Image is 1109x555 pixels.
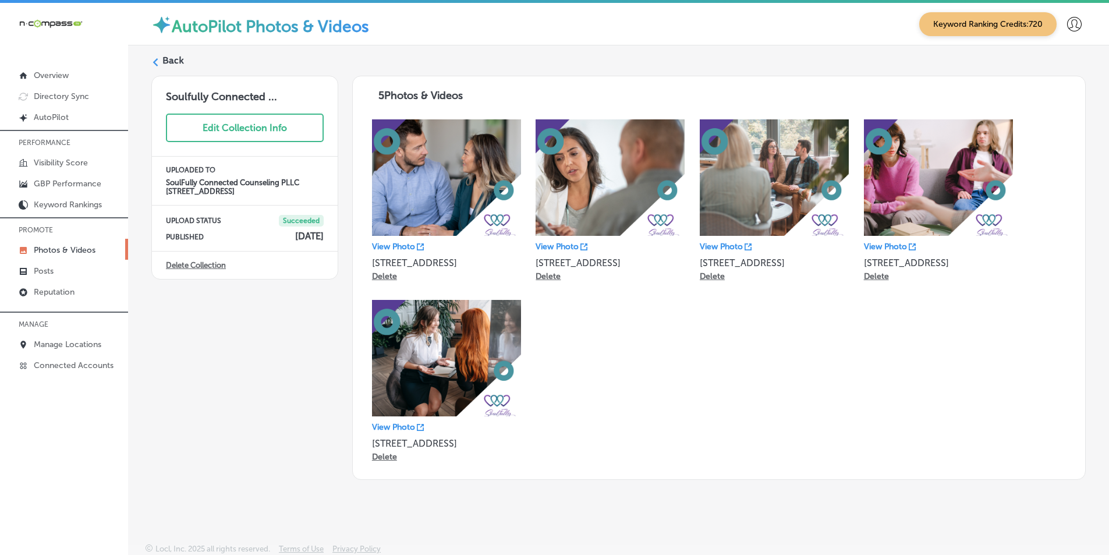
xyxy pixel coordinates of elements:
p: [STREET_ADDRESS] [536,257,685,268]
p: Manage Locations [34,340,101,349]
p: Directory Sync [34,91,89,101]
p: Delete [700,271,725,281]
label: Back [162,54,184,67]
img: Collection thumbnail [864,119,1013,236]
h4: [DATE] [295,231,324,242]
p: UPLOAD STATUS [166,217,221,225]
p: [STREET_ADDRESS] [700,257,849,268]
p: GBP Performance [34,179,101,189]
h4: SoulFully Connected Counseling PLLC [STREET_ADDRESS] [166,178,324,196]
p: Keyword Rankings [34,200,102,210]
p: Connected Accounts [34,360,114,370]
span: Succeeded [279,215,324,227]
p: Delete [536,271,561,281]
p: Reputation [34,287,75,297]
span: 5 Photos & Videos [378,89,463,102]
a: View Photo [372,242,424,252]
img: Collection thumbnail [372,119,521,236]
a: View Photo [372,422,424,432]
h3: Soulfully Connected ... [152,76,338,103]
img: Collection thumbnail [700,119,849,236]
p: [STREET_ADDRESS] [372,257,521,268]
p: View Photo [372,422,415,432]
a: View Photo [700,242,752,252]
p: [STREET_ADDRESS] [864,257,1013,268]
label: AutoPilot Photos & Videos [172,17,369,36]
p: View Photo [700,242,743,252]
p: Delete [372,271,397,281]
p: Delete [372,452,397,462]
p: [STREET_ADDRESS] [372,438,521,449]
p: UPLOADED TO [166,166,324,174]
img: 660ab0bf-5cc7-4cb8-ba1c-48b5ae0f18e60NCTV_CLogo_TV_Black_-500x88.png [19,18,83,29]
p: Overview [34,70,69,80]
img: Collection thumbnail [536,119,685,236]
span: Keyword Ranking Credits: 720 [919,12,1057,36]
p: Delete [864,271,889,281]
p: View Photo [864,242,907,252]
img: Collection thumbnail [372,300,521,416]
a: View Photo [864,242,916,252]
p: Locl, Inc. 2025 all rights reserved. [155,545,270,553]
p: View Photo [536,242,579,252]
p: PUBLISHED [166,233,204,241]
p: Visibility Score [34,158,88,168]
img: autopilot-icon [151,15,172,35]
a: View Photo [536,242,587,252]
p: Photos & Videos [34,245,95,255]
button: Edit Collection Info [166,114,324,142]
p: AutoPilot [34,112,69,122]
p: View Photo [372,242,415,252]
p: Posts [34,266,54,276]
a: Delete Collection [166,261,226,270]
